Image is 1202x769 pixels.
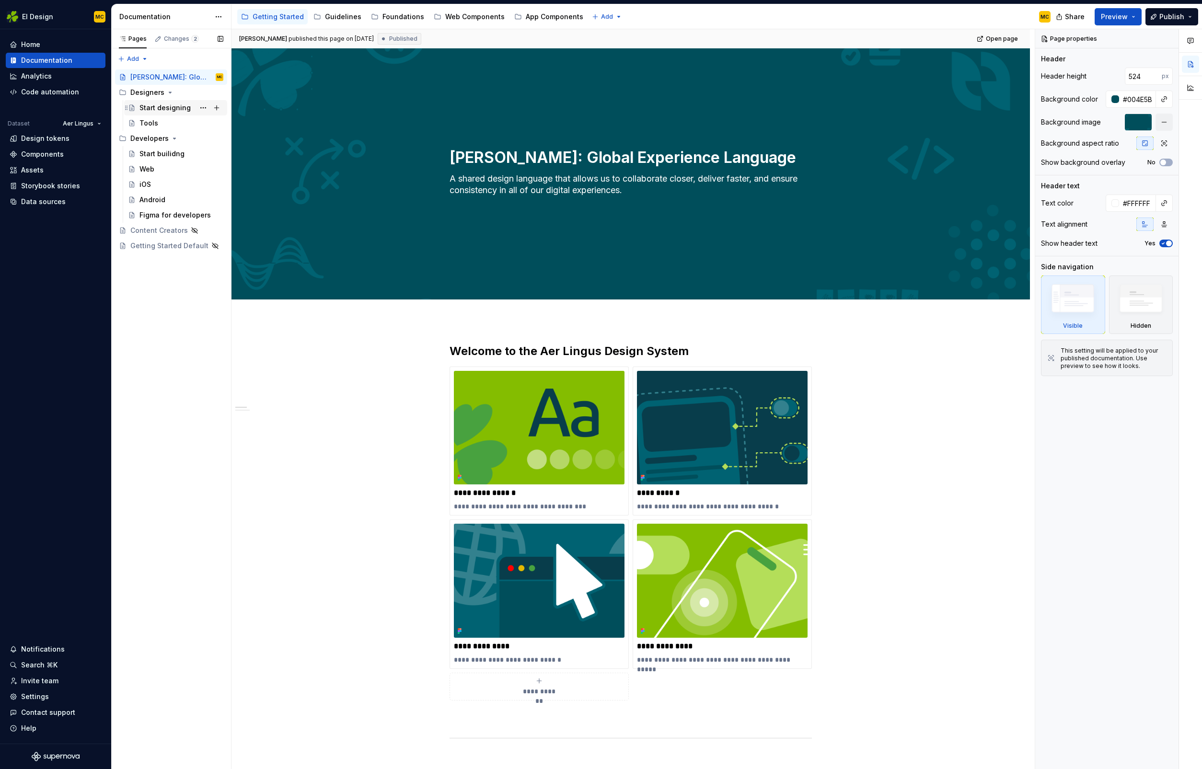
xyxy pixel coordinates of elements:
div: EI Design [22,12,53,22]
button: Help [6,721,105,736]
a: Foundations [367,9,428,24]
div: Settings [21,692,49,701]
div: Web Components [445,12,505,22]
a: Getting Started [237,9,308,24]
div: Header [1041,54,1065,64]
button: EI DesignMC [2,6,109,27]
label: Yes [1144,240,1156,247]
div: Documentation [119,12,210,22]
a: Code automation [6,84,105,100]
a: Settings [6,689,105,704]
div: Header height [1041,71,1086,81]
div: Start builidng [139,149,185,159]
div: Home [21,40,40,49]
div: Assets [21,165,44,175]
div: Getting Started Default [130,241,208,251]
a: Assets [6,162,105,178]
h2: Welcome to the Aer Lingus Design System [450,344,812,359]
input: Auto [1119,91,1156,108]
div: Pages [119,35,147,43]
div: Start designing [139,103,191,113]
div: Content Creators [130,226,188,235]
div: Help [21,723,36,733]
a: Start builidng [124,146,227,161]
div: Guidelines [325,12,361,22]
div: Notifications [21,644,65,654]
button: Aer Lingus [58,117,105,130]
a: Content Creators [115,223,227,238]
button: Share [1051,8,1091,25]
div: iOS [139,180,151,189]
div: Components [21,149,64,159]
span: Publish [1159,12,1184,22]
img: dcf8f080-e315-4b25-958a-02db5632f2bf.png [454,371,624,484]
span: Add [601,13,613,21]
div: Side navigation [1041,262,1094,272]
button: Preview [1095,8,1142,25]
div: published this page on [DATE] [289,35,374,43]
div: Page tree [237,7,587,26]
svg: Supernova Logo [32,752,80,761]
button: Add [115,52,151,66]
div: Visible [1063,322,1083,330]
p: px [1162,72,1169,80]
a: iOS [124,177,227,192]
div: Documentation [21,56,72,65]
span: Published [389,35,417,43]
div: MC [95,13,104,21]
button: Search ⌘K [6,657,105,673]
div: Designers [115,85,227,100]
a: [PERSON_NAME]: Global Experience LanguageMC [115,69,227,85]
div: Hidden [1131,322,1151,330]
input: Auto [1119,195,1156,212]
img: 5b3be55c-e90f-4a67-8193-5782a3fd0b22.png [454,524,624,637]
button: Notifications [6,642,105,657]
div: MC [217,72,222,82]
div: Text color [1041,198,1074,208]
img: 56b5df98-d96d-4d7e-807c-0afdf3bdaefa.png [7,11,18,23]
a: Web Components [430,9,509,24]
div: Getting Started [253,12,304,22]
a: Open page [974,32,1022,46]
div: This setting will be applied to your published documentation. Use preview to see how it looks. [1061,347,1167,370]
div: Developers [130,134,169,143]
div: Dataset [8,120,30,127]
button: Publish [1145,8,1198,25]
span: Open page [986,35,1018,43]
input: Auto [1125,68,1162,85]
div: MC [1040,13,1049,21]
a: Figma for developers [124,207,227,223]
a: Documentation [6,53,105,68]
div: Figma for developers [139,210,211,220]
img: 8c2ca13a-977d-42ee-bf0d-cdbf9f3ff43c.png [637,371,808,484]
span: [PERSON_NAME] [239,35,287,43]
div: Background image [1041,117,1101,127]
textarea: [PERSON_NAME]: Global Experience Language [448,146,810,169]
div: Visible [1041,275,1105,334]
div: Search ⌘K [21,660,58,670]
div: Tools [139,118,158,128]
div: Background color [1041,94,1098,104]
div: Data sources [21,197,66,207]
div: Hidden [1109,275,1173,334]
a: Design tokens [6,131,105,146]
div: Contact support [21,708,75,717]
div: Foundations [382,12,424,22]
div: Background aspect ratio [1041,138,1119,148]
a: App Components [510,9,587,24]
a: Android [124,192,227,207]
span: Preview [1101,12,1128,22]
div: Page tree [115,69,227,253]
div: Invite team [21,676,58,686]
a: Home [6,37,105,52]
a: Data sources [6,194,105,209]
button: Contact support [6,705,105,720]
a: Analytics [6,69,105,84]
div: Show header text [1041,239,1098,248]
span: Add [127,55,139,63]
div: Designers [130,88,164,97]
a: Invite team [6,673,105,689]
div: Code automation [21,87,79,97]
span: Share [1065,12,1085,22]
